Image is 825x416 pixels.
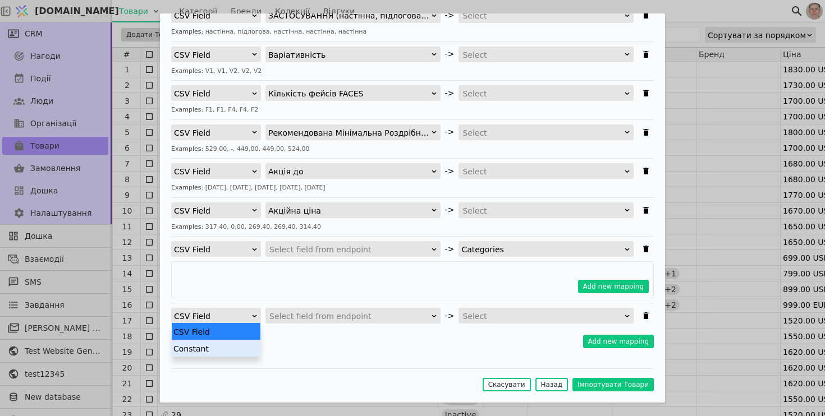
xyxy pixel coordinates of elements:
[171,67,203,75] span: Examples:
[572,378,654,391] button: Імпортувати Товари
[268,8,430,24] div: ЗАСТОСУВАННЯ (настінна, підлогова, універсальна)
[171,106,203,113] span: Examples:
[171,223,654,232] div: 317,40, 0,00, 269,40, 269,40, 314,40
[462,125,622,141] div: Select
[172,323,260,340] div: CSV Field
[483,378,531,391] button: Скасувати
[174,308,251,324] div: CSV Field
[171,145,654,154] div: 529,00, -, 449,00, 449,00, 524,00
[535,378,568,391] button: Назад
[462,203,622,219] div: Select
[174,86,251,101] div: CSV Field
[172,340,260,357] div: Constant
[445,87,455,99] span: ->
[268,86,430,101] div: Кількість фейсів FACES
[462,86,622,101] div: Select
[171,184,203,191] span: Examples:
[445,204,455,216] span: ->
[268,125,430,141] div: Рекомендована Мінімальна Роздрібна Ціна, грн. з ПДВ
[268,47,430,63] div: Варіативність
[171,223,203,230] span: Examples:
[445,10,455,21] span: ->
[445,165,455,177] span: ->
[171,28,203,35] span: Examples:
[462,47,622,63] div: Select
[171,183,654,193] div: [DATE], [DATE], [DATE], [DATE], [DATE]
[174,164,251,179] div: CSV Field
[445,243,455,255] span: ->
[578,280,649,293] button: Add new mapping
[462,8,622,24] div: Select
[268,164,430,179] div: Акція до
[174,47,251,63] div: CSV Field
[174,203,251,219] div: CSV Field
[461,242,624,257] div: Categories
[268,203,430,219] div: Акційна ціна
[445,126,455,138] span: ->
[174,125,251,141] div: CSV Field
[445,48,455,60] span: ->
[174,242,251,257] div: CSV Field
[171,27,654,37] div: настінна, підлогова, настінна, настінна, настінна
[583,335,654,348] button: Add new mapping
[462,164,622,179] div: Select
[174,8,251,24] div: CSV Field
[269,308,429,324] div: Select field from endpoint
[445,310,455,322] span: ->
[462,308,622,324] div: Select
[160,13,665,403] div: Імпортувати Товари
[269,242,429,257] div: Select field from endpoint
[171,105,654,115] div: F1, F1, F4, F4, F2
[171,67,654,76] div: V1, V1, V2, V2, V2
[171,145,203,152] span: Examples:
